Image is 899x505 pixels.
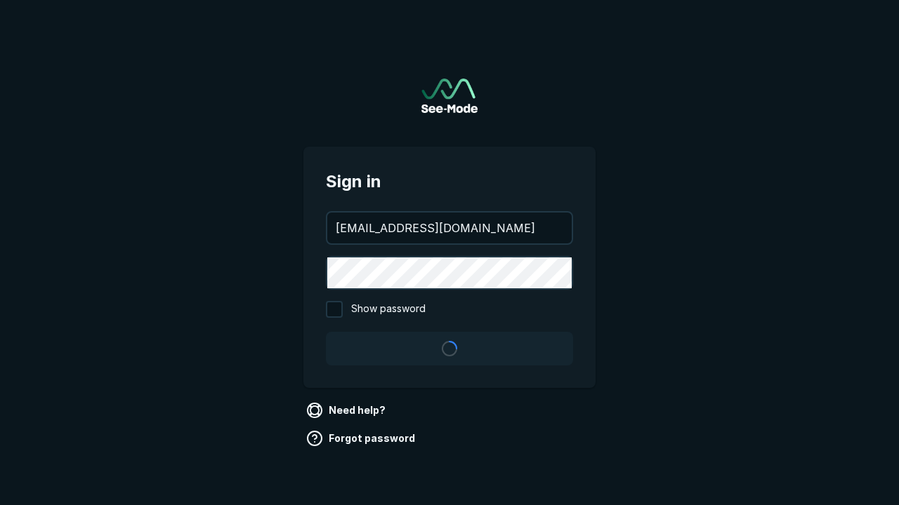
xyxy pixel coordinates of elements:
input: your@email.com [327,213,572,243]
span: Sign in [326,169,573,194]
span: Show password [351,301,426,318]
a: Need help? [303,399,391,422]
img: See-Mode Logo [421,79,478,113]
a: Forgot password [303,427,421,450]
a: Go to sign in [421,79,478,113]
